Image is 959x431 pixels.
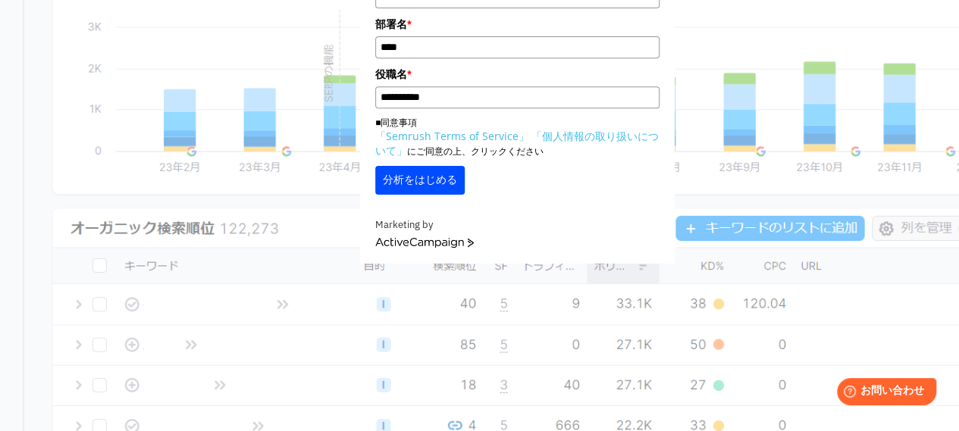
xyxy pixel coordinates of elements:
label: 部署名 [375,16,660,33]
p: ■同意事項 にご同意の上、クリックください [375,116,660,158]
a: 「Semrush Terms of Service」 [375,129,529,143]
label: 役職名 [375,66,660,83]
iframe: Help widget launcher [824,372,942,414]
div: Marketing by [375,217,660,233]
button: 分析をはじめる [375,166,465,195]
a: 「個人情報の取り扱いについて」 [375,129,659,158]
